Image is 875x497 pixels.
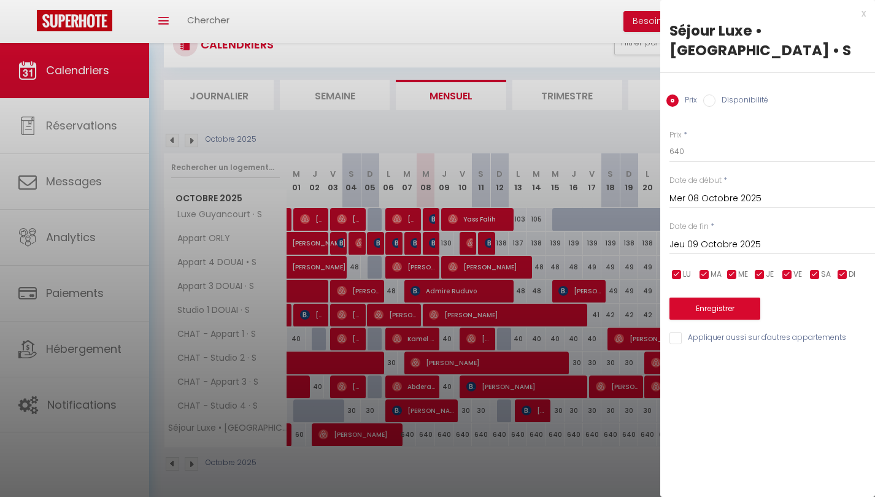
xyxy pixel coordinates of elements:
div: x [660,6,866,21]
div: Séjour Luxe • [GEOGRAPHIC_DATA] • S [669,21,866,60]
span: LU [683,269,691,280]
label: Disponibilité [715,94,768,108]
span: ME [738,269,748,280]
span: MA [711,269,722,280]
button: Enregistrer [669,298,760,320]
label: Prix [669,129,682,141]
span: SA [821,269,831,280]
label: Date de début [669,175,722,187]
label: Date de fin [669,221,709,233]
span: DI [849,269,855,280]
span: VE [793,269,802,280]
span: JE [766,269,774,280]
label: Prix [679,94,697,108]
